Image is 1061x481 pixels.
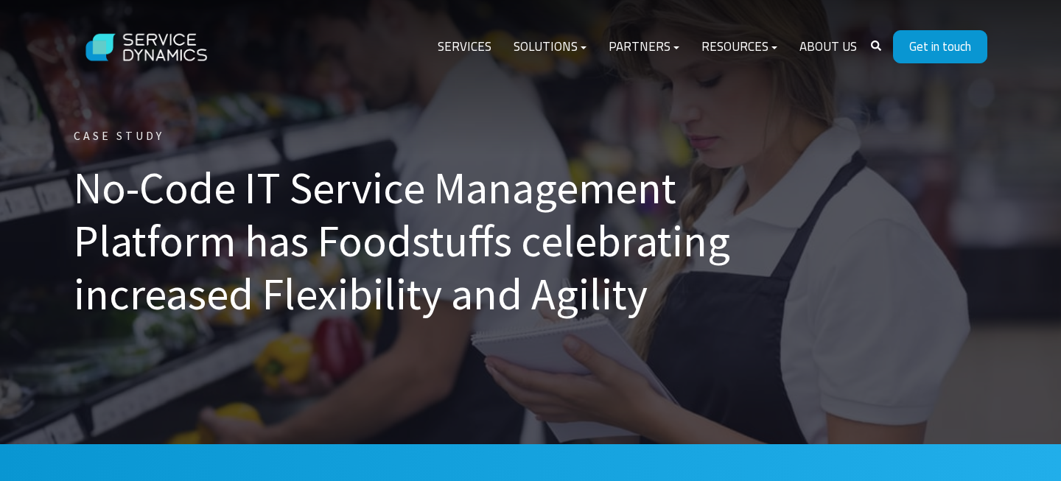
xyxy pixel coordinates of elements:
[427,29,868,65] div: Navigation Menu
[690,29,788,65] a: Resources
[788,29,868,65] a: About Us
[74,160,730,321] span: No‑Code IT Service Management Platform has Foodstuffs celebrating increased Flexibility and Agility
[503,29,598,65] a: Solutions
[74,19,221,76] img: Service Dynamics Logo - White
[598,29,690,65] a: Partners
[427,29,503,65] a: Services
[893,30,987,63] a: Get in touch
